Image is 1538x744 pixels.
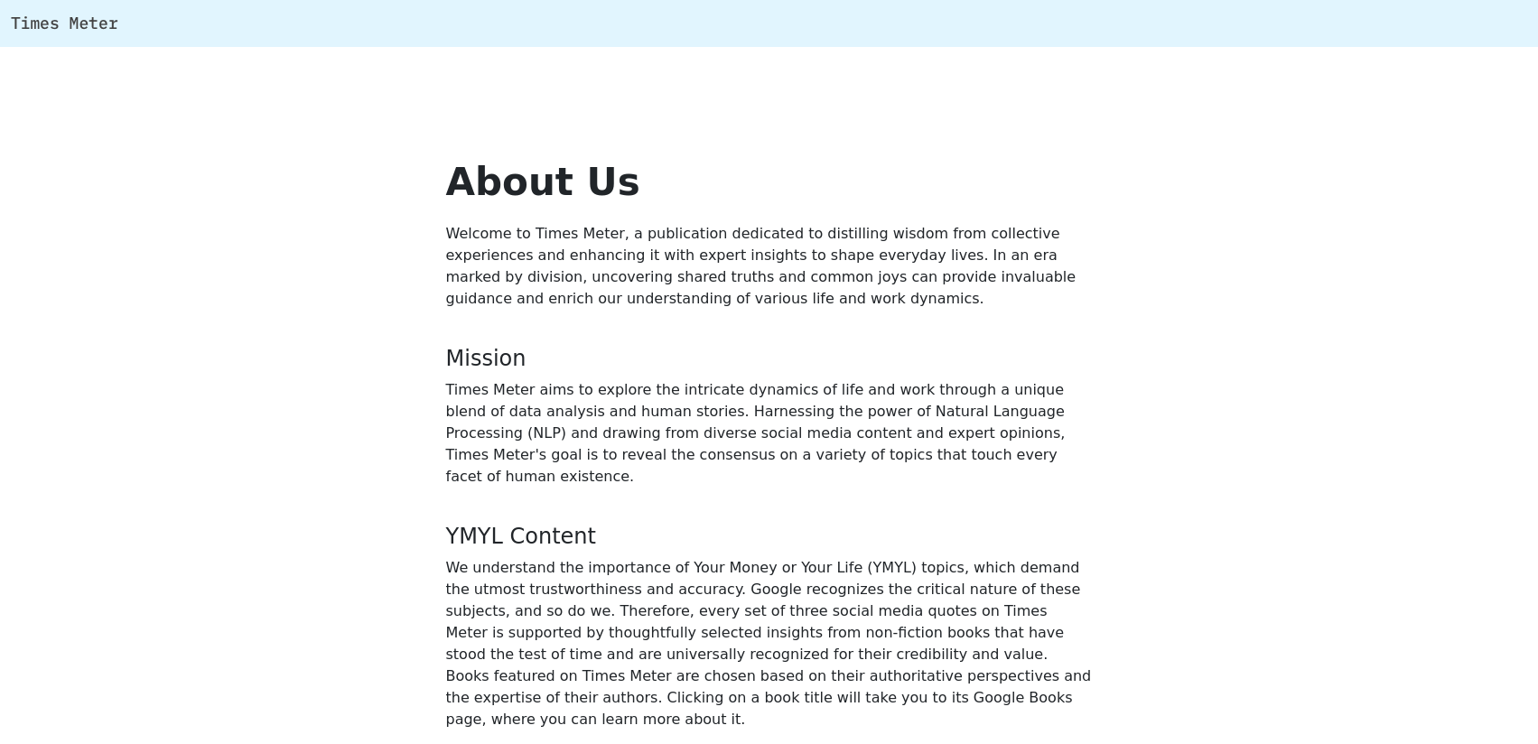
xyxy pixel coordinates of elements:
h1: About Us [446,160,1093,205]
h4: YMYL Content [446,524,1093,550]
p: Times Meter aims to explore the intricate dynamics of life and work through a unique blend of dat... [446,379,1093,488]
p: Welcome to Times Meter, a publication dedicated to distilling wisdom from collective experiences ... [446,223,1093,310]
h4: Mission [446,346,1093,372]
img: logo.png [11,14,238,33]
p: We understand the importance of Your Money or Your Life (YMYL) topics, which demand the utmost tr... [446,557,1093,730]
